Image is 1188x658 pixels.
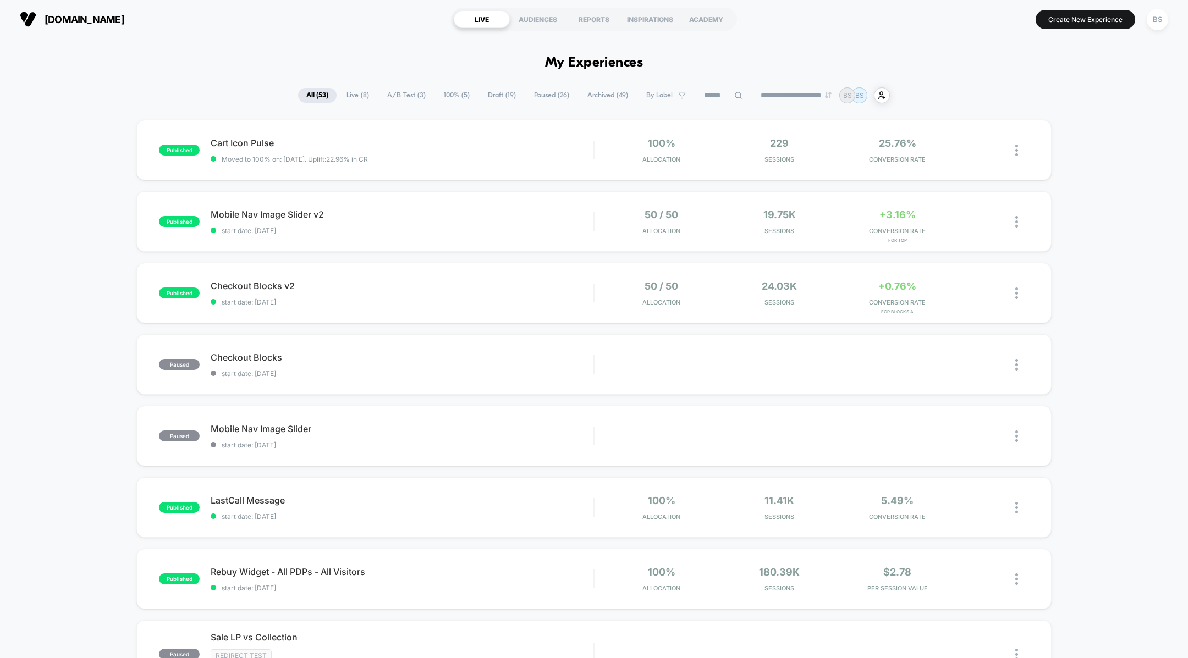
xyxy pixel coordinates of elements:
[16,10,128,28] button: [DOMAIN_NAME]
[211,512,593,521] span: start date: [DATE]
[211,441,593,449] span: start date: [DATE]
[1015,216,1018,228] img: close
[645,280,678,292] span: 50 / 50
[648,495,675,506] span: 100%
[878,280,916,292] span: +0.76%
[159,359,200,370] span: paused
[642,156,680,163] span: Allocation
[645,209,678,220] span: 50 / 50
[842,227,954,235] span: CONVERSION RATE
[881,495,914,506] span: 5.49%
[723,513,835,521] span: Sessions
[648,137,675,149] span: 100%
[45,14,124,25] span: [DOMAIN_NAME]
[842,156,954,163] span: CONVERSION RATE
[762,280,797,292] span: 24.03k
[1015,502,1018,513] img: close
[765,495,794,506] span: 11.41k
[211,280,593,291] span: Checkout Blocks v2
[1015,287,1018,299] img: close
[159,502,200,513] span: published
[211,369,593,378] span: start date: [DATE]
[159,216,200,227] span: published
[211,137,593,148] span: Cart Icon Pulse
[211,352,593,363] span: Checkout Blocks
[723,298,835,306] span: Sessions
[454,10,510,28] div: LIVE
[211,298,593,306] span: start date: [DATE]
[1015,359,1018,371] img: close
[298,88,337,103] span: All ( 53 )
[723,156,835,163] span: Sessions
[842,298,954,306] span: CONVERSION RATE
[879,137,916,149] span: 25.76%
[723,584,835,592] span: Sessions
[211,495,593,506] span: LastCall Message
[1015,430,1018,442] img: close
[642,584,680,592] span: Allocation
[222,155,368,163] span: Moved to 100% on: [DATE] . Uplift: 22.96% in CR
[211,566,593,577] span: Rebuy Widget - All PDPs - All Visitors
[763,209,796,220] span: 19.75k
[566,10,622,28] div: REPORTS
[648,566,675,578] span: 100%
[510,10,566,28] div: AUDIENCES
[843,91,852,99] p: BS
[1015,145,1018,156] img: close
[211,632,593,643] span: Sale LP vs Collection
[159,145,200,156] span: published
[770,137,789,149] span: 229
[1036,10,1135,29] button: Create New Experience
[1147,9,1168,30] div: BS
[622,10,678,28] div: INSPIRATIONS
[379,88,434,103] span: A/B Test ( 3 )
[436,88,478,103] span: 100% ( 5 )
[642,298,680,306] span: Allocation
[642,227,680,235] span: Allocation
[1015,573,1018,585] img: close
[338,88,377,103] span: Live ( 8 )
[579,88,636,103] span: Archived ( 49 )
[646,91,673,99] span: By Label
[879,209,916,220] span: +3.16%
[545,55,643,71] h1: My Experiences
[211,584,593,592] span: start date: [DATE]
[842,513,954,521] span: CONVERSION RATE
[480,88,524,103] span: Draft ( 19 )
[723,227,835,235] span: Sessions
[842,309,954,314] span: for Blocks A
[211,423,593,434] span: Mobile Nav Image Slider
[678,10,734,28] div: ACADEMY
[211,226,593,235] span: start date: [DATE]
[526,88,577,103] span: Paused ( 26 )
[759,566,800,578] span: 180.39k
[825,92,832,98] img: end
[20,11,36,27] img: Visually logo
[842,584,954,592] span: PER SESSION VALUE
[159,430,200,441] span: paused
[159,287,200,298] span: published
[159,573,200,584] span: published
[883,566,911,578] span: $2.78
[855,91,864,99] p: BS
[1143,8,1171,31] button: BS
[642,513,680,521] span: Allocation
[842,237,954,243] span: for Top
[211,209,593,220] span: Mobile Nav Image Slider v2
